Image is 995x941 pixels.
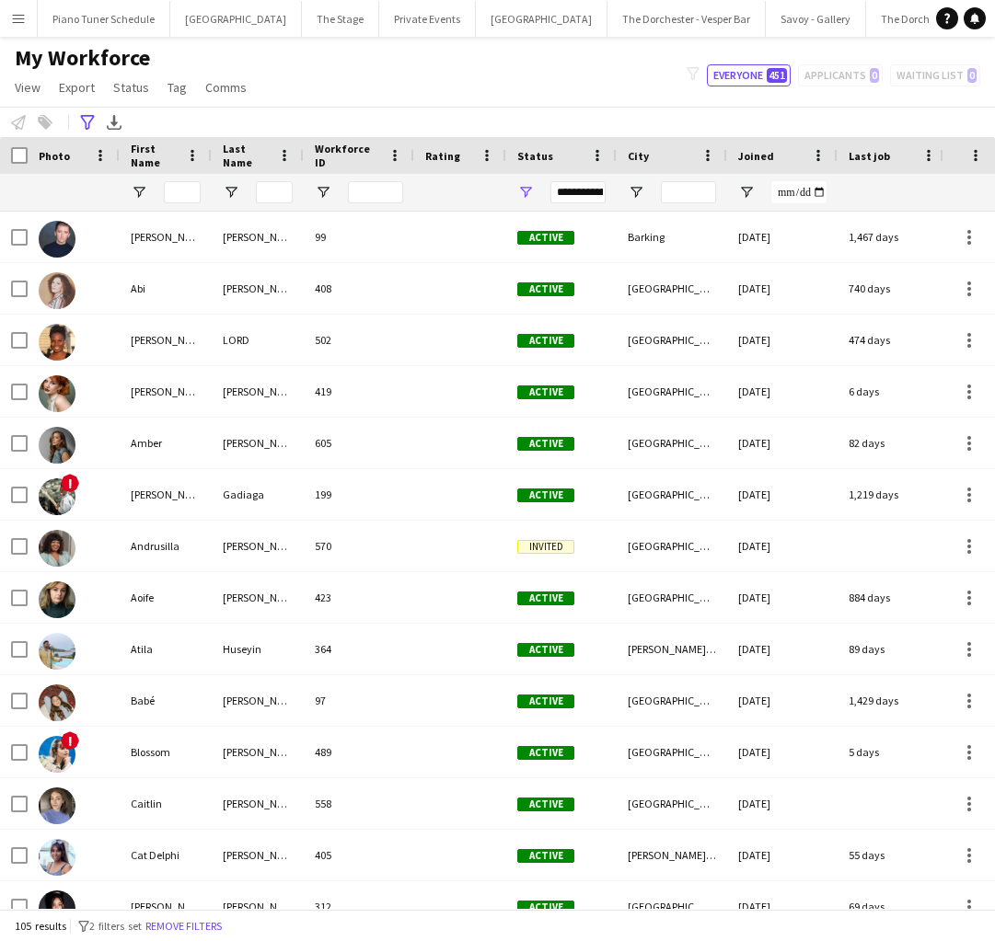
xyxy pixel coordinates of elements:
[131,184,147,201] button: Open Filter Menu
[379,1,476,37] button: Private Events
[76,111,98,133] app-action-btn: Advanced filters
[212,624,304,674] div: Huseyin
[212,830,304,880] div: [PERSON_NAME]
[617,469,727,520] div: [GEOGRAPHIC_DATA]
[212,727,304,777] div: [PERSON_NAME]
[223,184,239,201] button: Open Filter Menu
[727,624,838,674] div: [DATE]
[838,469,948,520] div: 1,219 days
[838,263,948,314] div: 740 days
[838,830,948,880] div: 55 days
[607,1,766,37] button: The Dorchester - Vesper Bar
[103,111,125,133] app-action-btn: Export XLSX
[628,149,649,163] span: City
[39,787,75,824] img: Caitlin Laing
[59,79,95,96] span: Export
[727,675,838,726] div: [DATE]
[838,727,948,777] div: 5 days
[617,521,727,571] div: [GEOGRAPHIC_DATA]
[517,849,574,863] span: Active
[212,212,304,262] div: [PERSON_NAME]
[61,474,79,492] span: !
[113,79,149,96] span: Status
[304,675,414,726] div: 97
[727,727,838,777] div: [DATE]
[212,521,304,571] div: [PERSON_NAME]
[617,263,727,314] div: [GEOGRAPHIC_DATA]
[212,263,304,314] div: [PERSON_NAME]
[838,418,948,468] div: 82 days
[617,778,727,829] div: [GEOGRAPHIC_DATA]
[304,418,414,468] div: 605
[212,881,304,932] div: [PERSON_NAME]
[727,881,838,932] div: [DATE]
[61,731,79,750] span: !
[517,746,574,760] span: Active
[120,830,212,880] div: Cat Delphi
[517,231,574,245] span: Active
[348,181,403,203] input: Workforce ID Filter Input
[304,727,414,777] div: 489
[517,437,574,451] span: Active
[223,142,271,169] span: Last Name
[517,643,574,657] span: Active
[198,75,254,99] a: Comms
[304,572,414,623] div: 423
[39,530,75,567] img: Andrusilla Mosley
[205,79,247,96] span: Comms
[39,890,75,927] img: Celine Love Newkirk Asher
[131,142,179,169] span: First Name
[120,778,212,829] div: Caitlin
[212,572,304,623] div: [PERSON_NAME]
[304,212,414,262] div: 99
[517,591,574,605] span: Active
[617,881,727,932] div: [GEOGRAPHIC_DATA]
[39,581,75,618] img: Aoife O’Donovan
[38,1,170,37] button: Piano Tuner Schedule
[120,572,212,623] div: Aoife
[315,142,381,169] span: Workforce ID
[304,881,414,932] div: 312
[838,572,948,623] div: 884 days
[304,469,414,520] div: 199
[164,181,201,203] input: First Name Filter Input
[120,469,212,520] div: [PERSON_NAME]
[304,521,414,571] div: 570
[617,675,727,726] div: [GEOGRAPHIC_DATA]
[256,181,293,203] input: Last Name Filter Input
[849,149,890,163] span: Last job
[7,75,48,99] a: View
[838,624,948,674] div: 89 days
[120,418,212,468] div: Amber
[15,79,40,96] span: View
[304,830,414,880] div: 405
[89,919,142,933] span: 2 filters set
[771,181,827,203] input: Joined Filter Input
[517,694,574,708] span: Active
[212,418,304,468] div: [PERSON_NAME]
[120,881,212,932] div: [PERSON_NAME]
[617,624,727,674] div: [PERSON_NAME] [PERSON_NAME]
[727,469,838,520] div: [DATE]
[727,366,838,417] div: [DATE]
[766,1,866,37] button: Savoy - Gallery
[617,830,727,880] div: [PERSON_NAME][GEOGRAPHIC_DATA]
[39,684,75,721] img: Babé Sila
[727,418,838,468] div: [DATE]
[767,68,787,83] span: 451
[517,488,574,502] span: Active
[39,839,75,876] img: Cat Delphi Wright
[120,624,212,674] div: Atila
[304,778,414,829] div: 558
[425,149,460,163] span: Rating
[727,315,838,365] div: [DATE]
[838,315,948,365] div: 474 days
[315,184,331,201] button: Open Filter Menu
[212,469,304,520] div: Gadiaga
[476,1,607,37] button: [GEOGRAPHIC_DATA]
[15,44,150,72] span: My Workforce
[628,184,644,201] button: Open Filter Menu
[302,1,379,37] button: The Stage
[212,315,304,365] div: LORD
[727,521,838,571] div: [DATE]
